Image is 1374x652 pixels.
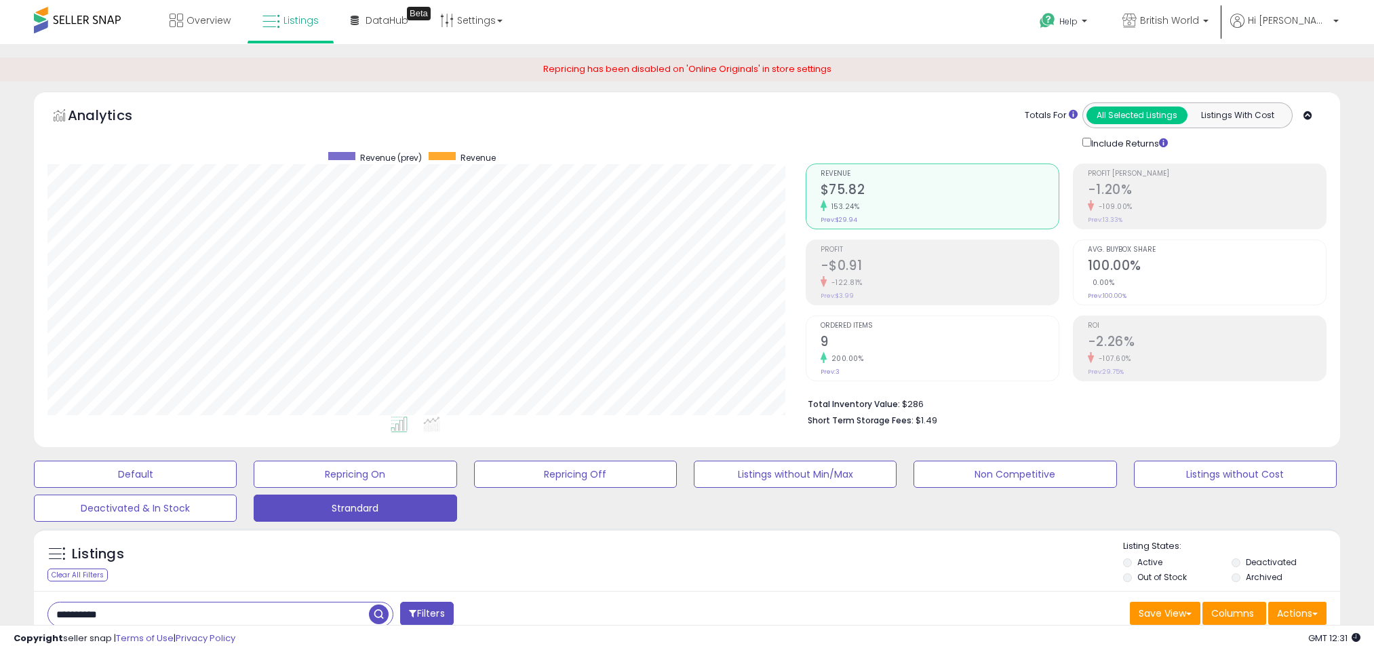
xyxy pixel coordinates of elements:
button: All Selected Listings [1086,107,1187,124]
li: $286 [808,395,1316,411]
small: -122.81% [827,277,863,288]
a: Hi [PERSON_NAME] [1230,14,1339,44]
span: $1.49 [916,414,937,427]
button: Listings without Min/Max [694,461,897,488]
span: Revenue [821,170,1059,178]
b: Total Inventory Value: [808,398,900,410]
span: Help [1059,16,1078,27]
div: Tooltip anchor [407,7,431,20]
button: Repricing Off [474,461,677,488]
small: Prev: 3 [821,368,840,376]
div: Totals For [1025,109,1078,122]
small: 153.24% [827,202,860,212]
h2: -1.20% [1088,182,1326,200]
button: Save View [1130,602,1200,625]
button: Deactivated & In Stock [34,495,237,522]
small: Prev: 29.75% [1088,368,1124,376]
a: Help [1029,2,1101,44]
small: 200.00% [827,353,864,364]
label: Deactivated [1246,556,1297,568]
span: Hi [PERSON_NAME] [1248,14,1329,27]
a: Terms of Use [116,632,174,645]
b: Short Term Storage Fees: [808,415,914,426]
span: Revenue (prev) [360,152,422,164]
span: Revenue [460,152,496,164]
small: Prev: 13.33% [1088,216,1122,224]
small: Prev: $3.99 [821,292,854,300]
i: Get Help [1039,12,1056,29]
button: Repricing On [254,461,456,488]
button: Strandard [254,495,456,522]
label: Out of Stock [1137,571,1187,583]
span: Overview [187,14,231,27]
small: Prev: $29.94 [821,216,857,224]
label: Active [1137,556,1162,568]
h2: 9 [821,334,1059,352]
small: -107.60% [1094,353,1131,364]
div: seller snap | | [14,632,235,645]
span: 2025-10-14 12:31 GMT [1308,632,1360,645]
span: Repricing has been disabled on 'Online Originals' in store settings [543,62,831,75]
h5: Listings [72,545,124,564]
div: Include Returns [1072,135,1184,151]
button: Listings without Cost [1134,461,1337,488]
span: Ordered Items [821,322,1059,330]
span: Listings [283,14,319,27]
span: British World [1140,14,1199,27]
small: -109.00% [1094,202,1133,212]
button: Actions [1268,602,1327,625]
button: Listings With Cost [1187,107,1288,124]
h2: 100.00% [1088,258,1326,276]
span: Avg. Buybox Share [1088,246,1326,254]
small: Prev: 100.00% [1088,292,1126,300]
strong: Copyright [14,632,63,645]
span: Profit [PERSON_NAME] [1088,170,1326,178]
small: 0.00% [1088,277,1115,288]
h5: Analytics [68,106,159,128]
h2: -$0.91 [821,258,1059,276]
button: Default [34,461,237,488]
a: Privacy Policy [176,632,235,645]
p: Listing States: [1123,540,1340,553]
h2: -2.26% [1088,334,1326,352]
span: Columns [1211,607,1254,620]
div: Clear All Filters [47,569,108,581]
button: Columns [1202,602,1266,625]
span: Profit [821,246,1059,254]
span: DataHub [366,14,408,27]
label: Archived [1246,571,1282,583]
h2: $75.82 [821,182,1059,200]
button: Non Competitive [914,461,1116,488]
button: Filters [400,602,453,626]
span: ROI [1088,322,1326,330]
